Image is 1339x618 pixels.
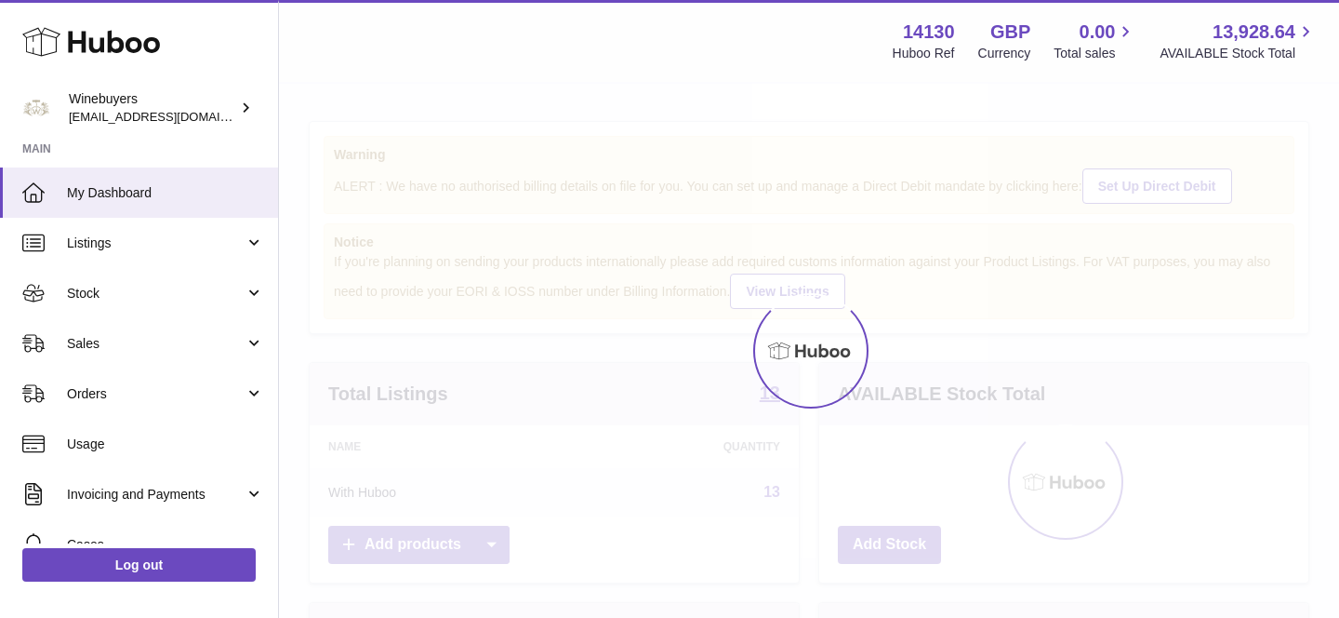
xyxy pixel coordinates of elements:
[22,548,256,582] a: Log out
[67,335,245,353] span: Sales
[67,486,245,504] span: Invoicing and Payments
[1054,20,1136,62] a: 0.00 Total sales
[1160,20,1317,62] a: 13,928.64 AVAILABLE Stock Total
[1160,45,1317,62] span: AVAILABLE Stock Total
[1213,20,1295,45] span: 13,928.64
[903,20,955,45] strong: 14130
[978,45,1031,62] div: Currency
[67,184,264,202] span: My Dashboard
[67,536,264,554] span: Cases
[67,235,245,252] span: Listings
[1054,45,1136,62] span: Total sales
[1080,20,1116,45] span: 0.00
[67,285,245,302] span: Stock
[69,90,236,126] div: Winebuyers
[22,94,50,122] img: ben@winebuyers.com
[67,385,245,403] span: Orders
[893,45,955,62] div: Huboo Ref
[69,109,273,124] span: [EMAIL_ADDRESS][DOMAIN_NAME]
[67,436,264,453] span: Usage
[990,20,1030,45] strong: GBP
